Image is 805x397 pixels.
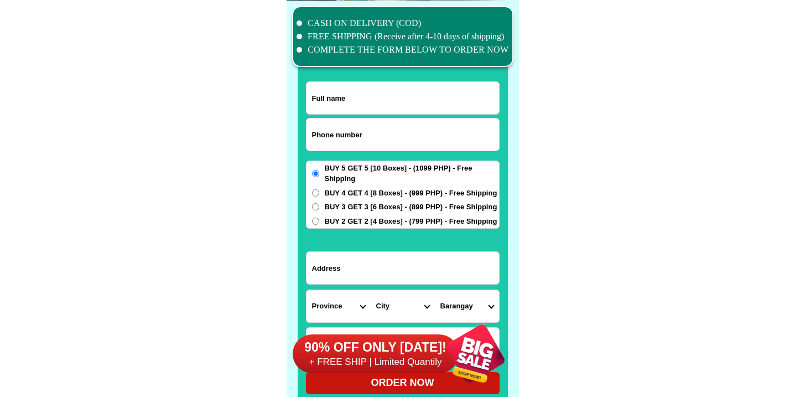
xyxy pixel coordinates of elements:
h6: 90% OFF ONLY [DATE]! [293,339,459,356]
input: BUY 2 GET 2 [4 Boxes] - (799 PHP) - Free Shipping [312,218,319,225]
input: Input phone_number [307,118,499,151]
span: BUY 3 GET 3 [6 Boxes] - (899 PHP) - Free Shipping [325,202,497,213]
li: COMPLETE THE FORM BELOW TO ORDER NOW [297,43,509,56]
input: Input address [307,252,499,284]
input: Input full_name [307,82,499,114]
input: BUY 4 GET 4 [8 Boxes] - (999 PHP) - Free Shipping [312,189,319,197]
li: CASH ON DELIVERY (COD) [297,17,509,30]
select: Select province [307,290,371,322]
input: BUY 5 GET 5 [10 Boxes] - (1099 PHP) - Free Shipping [312,170,319,177]
input: BUY 3 GET 3 [6 Boxes] - (899 PHP) - Free Shipping [312,203,319,210]
span: BUY 2 GET 2 [4 Boxes] - (799 PHP) - Free Shipping [325,216,497,227]
h6: + FREE SHIP | Limited Quantily [293,356,459,368]
span: BUY 4 GET 4 [8 Boxes] - (999 PHP) - Free Shipping [325,188,497,199]
select: Select commune [435,290,499,322]
li: FREE SHIPPING (Receive after 4-10 days of shipping) [297,30,509,43]
span: BUY 5 GET 5 [10 Boxes] - (1099 PHP) - Free Shipping [325,163,499,184]
select: Select district [371,290,435,322]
